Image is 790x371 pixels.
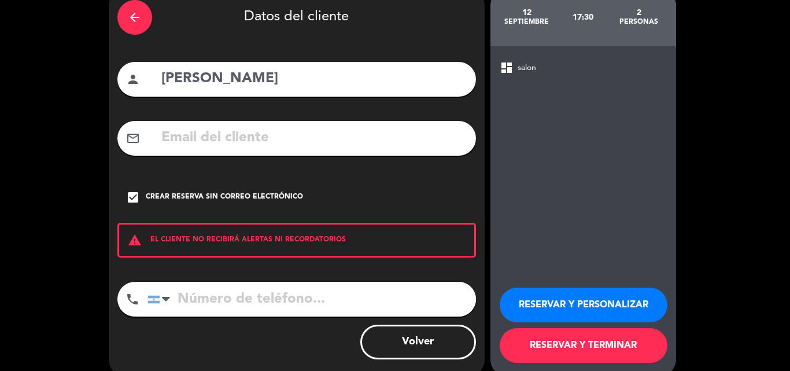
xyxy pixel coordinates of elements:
[611,17,667,27] div: personas
[499,8,555,17] div: 12
[360,325,476,359] button: Volver
[146,192,303,203] div: Crear reserva sin correo electrónico
[611,8,667,17] div: 2
[500,288,667,322] button: RESERVAR Y PERSONALIZAR
[126,131,140,145] i: mail_outline
[126,190,140,204] i: check_box
[128,10,142,24] i: arrow_back
[518,61,536,75] span: salon
[160,126,467,150] input: Email del cliente
[147,282,476,317] input: Número de teléfono...
[148,282,175,316] div: Argentina: +54
[499,17,555,27] div: septiembre
[500,328,667,363] button: RESERVAR Y TERMINAR
[125,292,139,306] i: phone
[500,61,514,75] span: dashboard
[160,67,467,91] input: Nombre del cliente
[126,72,140,86] i: person
[119,233,150,247] i: warning
[117,223,476,258] div: EL CLIENTE NO RECIBIRÁ ALERTAS NI RECORDATORIOS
